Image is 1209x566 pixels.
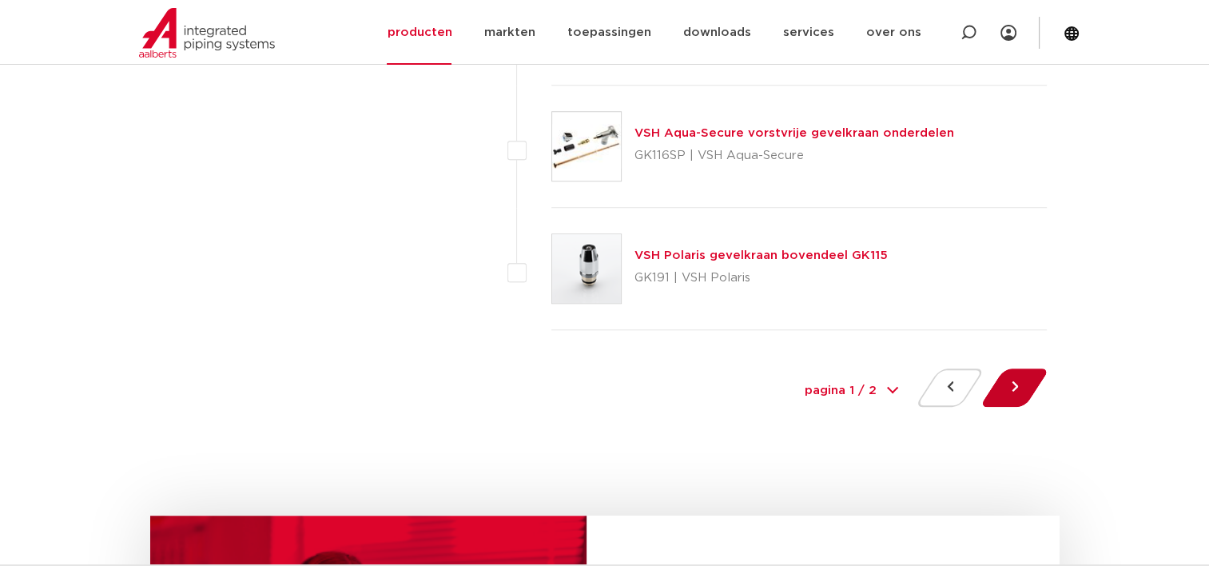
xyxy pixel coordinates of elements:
img: Thumbnail for VSH Aqua-Secure vorstvrije gevelkraan onderdelen [552,112,621,181]
img: Thumbnail for VSH Polaris gevelkraan bovendeel GK115 [552,234,621,303]
a: VSH Aqua-Secure vorstvrije gevelkraan onderdelen [634,127,954,139]
p: GK191 | VSH Polaris [634,265,888,291]
a: VSH Polaris gevelkraan bovendeel GK115 [634,249,888,261]
p: GK116SP | VSH Aqua-Secure [634,143,954,169]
